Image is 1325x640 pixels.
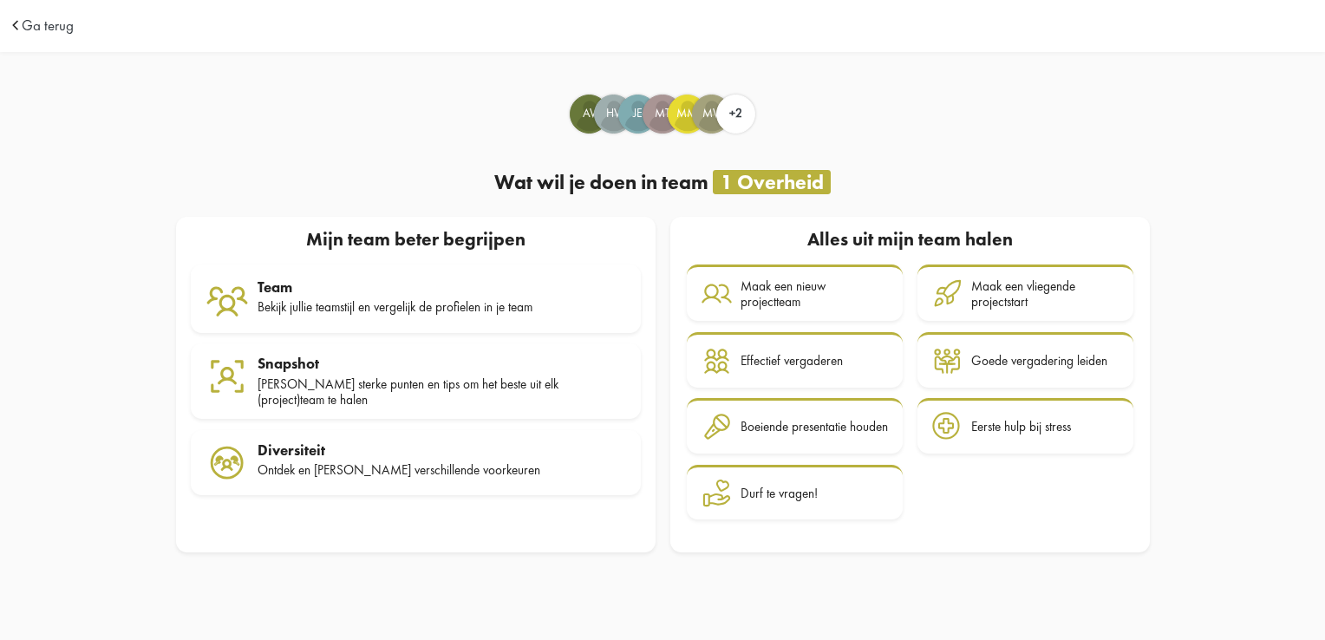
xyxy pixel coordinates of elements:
[570,95,609,134] div: Angelique
[687,398,903,454] a: Boeiende presentatie houden
[191,343,641,419] a: Snapshot [PERSON_NAME] sterke punten en tips om het beste uit elk (project)team te halen
[693,105,730,122] span: MV
[692,95,731,134] div: Milko
[917,398,1133,454] a: Eerste hulp bij stress
[643,95,682,134] div: Marjolein
[669,105,706,122] span: MM
[687,332,903,388] a: Effectief vergaderen
[643,105,681,122] span: MT
[741,278,888,310] div: Maak een nieuw projectteam
[22,18,74,33] a: Ga terug
[917,332,1133,388] a: Goede vergadering leiden
[741,419,888,434] div: Boeiende presentatie houden
[971,353,1107,369] div: Goede vergadering leiden
[971,419,1071,434] div: Eerste hulp bij stress
[258,278,626,296] div: Team
[191,264,641,333] a: Team Bekijk jullie teamstijl en vergelijk de profielen in je team
[741,353,843,369] div: Effectief vergaderen
[729,105,742,121] span: +2
[713,170,831,194] div: 1 Overheid
[741,486,818,501] div: Durf te vragen!
[571,105,608,122] span: Av
[494,169,708,195] span: Wat wil je doen in team
[668,95,707,134] div: Maura
[687,264,903,321] a: Maak een nieuw projectteam
[595,105,632,122] span: Hv
[618,95,657,134] div: Julian
[183,224,648,257] div: Mijn team beter begrijpen
[258,355,626,372] div: Snapshot
[258,441,626,459] div: Diversiteit
[258,376,626,408] div: [PERSON_NAME] sterke punten en tips om het beste uit elk (project)team te halen
[687,465,903,520] a: Durf te vragen!
[685,224,1135,257] div: Alles uit mijn team halen
[594,95,633,134] div: Harold
[258,299,626,315] div: Bekijk jullie teamstijl en vergelijk de profielen in je team
[258,462,626,478] div: Ontdek en [PERSON_NAME] verschillende voorkeuren
[191,430,641,496] a: Diversiteit Ontdek en [PERSON_NAME] verschillende voorkeuren
[917,264,1133,321] a: Maak een vliegende projectstart
[971,278,1119,310] div: Maak een vliegende projectstart
[619,105,656,122] span: JE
